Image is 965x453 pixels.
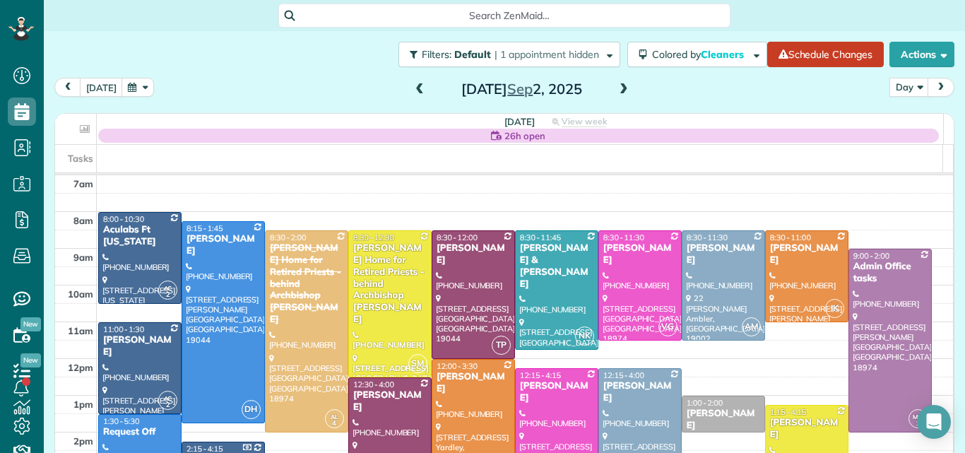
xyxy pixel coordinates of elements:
[353,242,427,326] div: [PERSON_NAME] Home for Retired Priests - behind Archbishop [PERSON_NAME]
[398,42,620,67] button: Filters: Default | 1 appointment hidden
[770,233,811,242] span: 8:30 - 11:00
[68,325,93,336] span: 11am
[519,380,594,404] div: [PERSON_NAME]
[103,324,144,334] span: 11:00 - 1:30
[769,242,844,266] div: [PERSON_NAME]
[73,178,93,189] span: 7am
[562,116,607,127] span: View week
[187,223,223,233] span: 8:15 - 1:45
[603,242,677,266] div: [PERSON_NAME]
[436,371,511,395] div: [PERSON_NAME]
[326,417,343,430] small: 4
[769,417,844,441] div: [PERSON_NAME]
[102,334,177,358] div: [PERSON_NAME]
[68,362,93,373] span: 12pm
[437,233,478,242] span: 8:30 - 12:00
[853,261,928,285] div: Admin Office tasks
[102,426,177,438] div: Request Off
[687,233,728,242] span: 8:30 - 11:30
[889,78,929,97] button: Day
[270,233,307,242] span: 8:30 - 2:00
[687,398,723,408] span: 1:00 - 2:00
[103,416,140,426] span: 1:30 - 5:30
[742,317,761,336] span: AM
[73,435,93,447] span: 2pm
[73,399,93,410] span: 1pm
[686,408,761,432] div: [PERSON_NAME]
[701,48,746,61] span: Cleaners
[436,242,511,266] div: [PERSON_NAME]
[686,242,761,266] div: [PERSON_NAME]
[331,413,338,420] span: AL
[519,242,594,290] div: [PERSON_NAME] & [PERSON_NAME]
[422,48,451,61] span: Filters:
[68,153,93,164] span: Tasks
[575,326,594,346] span: NK
[825,299,844,318] span: IK
[186,233,261,257] div: [PERSON_NAME]
[164,284,172,292] span: AC
[54,78,81,97] button: prev
[495,48,599,61] span: | 1 appointment hidden
[73,252,93,263] span: 9am
[242,400,261,419] span: DH
[507,80,533,98] span: Sep
[913,413,923,420] span: MH
[269,242,344,326] div: [PERSON_NAME] Home for Retired Priests - behind Archbishop [PERSON_NAME]
[437,361,478,371] span: 12:00 - 3:30
[391,42,620,67] a: Filters: Default | 1 appointment hidden
[853,251,890,261] span: 9:00 - 2:00
[433,81,610,97] h2: [DATE] 2, 2025
[454,48,492,61] span: Default
[770,407,807,417] span: 1:15 - 4:15
[20,353,41,367] span: New
[353,380,394,389] span: 12:30 - 4:00
[103,214,144,224] span: 8:00 - 10:30
[408,354,427,373] span: SM
[164,394,172,402] span: AC
[658,317,677,336] span: VG
[603,370,644,380] span: 12:15 - 4:00
[504,116,535,127] span: [DATE]
[627,42,767,67] button: Colored byCleaners
[20,317,41,331] span: New
[520,370,561,380] span: 12:15 - 4:15
[917,405,951,439] div: Open Intercom Messenger
[603,380,677,404] div: [PERSON_NAME]
[652,48,749,61] span: Colored by
[492,336,511,355] span: TP
[353,389,427,413] div: [PERSON_NAME]
[928,78,954,97] button: next
[159,288,177,302] small: 2
[520,233,561,242] span: 8:30 - 11:45
[68,288,93,300] span: 10am
[889,42,954,67] button: Actions
[909,417,927,430] small: 1
[73,215,93,226] span: 8am
[102,224,177,248] div: Aculabs Ft [US_STATE]
[80,78,123,97] button: [DATE]
[603,233,644,242] span: 8:30 - 11:30
[159,399,177,412] small: 2
[767,42,884,67] a: Schedule Changes
[504,129,545,143] span: 26h open
[353,233,394,242] span: 8:30 - 12:30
